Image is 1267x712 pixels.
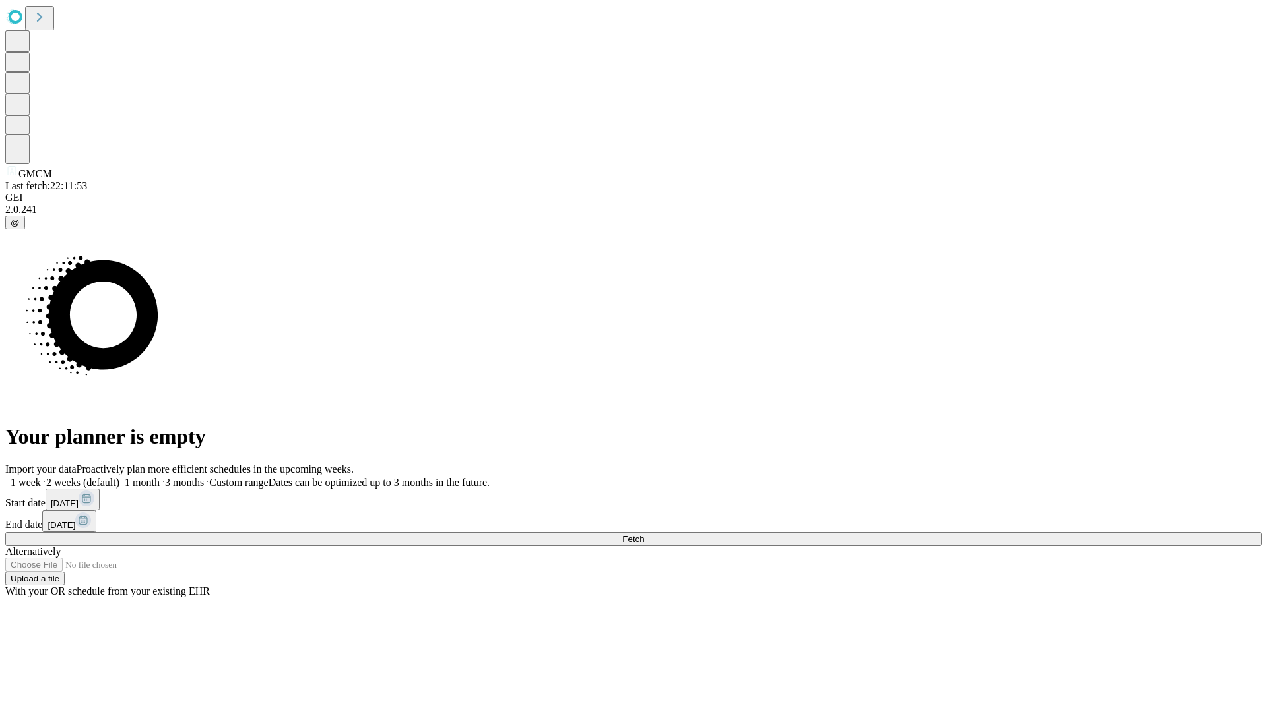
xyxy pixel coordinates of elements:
[5,463,77,475] span: Import your data
[209,477,268,488] span: Custom range
[5,204,1262,216] div: 2.0.241
[125,477,160,488] span: 1 month
[5,180,87,191] span: Last fetch: 22:11:53
[5,510,1262,532] div: End date
[5,532,1262,546] button: Fetch
[46,477,119,488] span: 2 weeks (default)
[18,168,52,179] span: GMCM
[77,463,354,475] span: Proactively plan more efficient schedules in the upcoming weeks.
[165,477,204,488] span: 3 months
[5,572,65,585] button: Upload a file
[5,585,210,597] span: With your OR schedule from your existing EHR
[46,489,100,510] button: [DATE]
[42,510,96,532] button: [DATE]
[5,546,61,557] span: Alternatively
[48,520,75,530] span: [DATE]
[5,425,1262,449] h1: Your planner is empty
[5,192,1262,204] div: GEI
[11,477,41,488] span: 1 week
[269,477,490,488] span: Dates can be optimized up to 3 months in the future.
[11,218,20,227] span: @
[5,216,25,229] button: @
[5,489,1262,510] div: Start date
[622,534,644,544] span: Fetch
[51,498,79,508] span: [DATE]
